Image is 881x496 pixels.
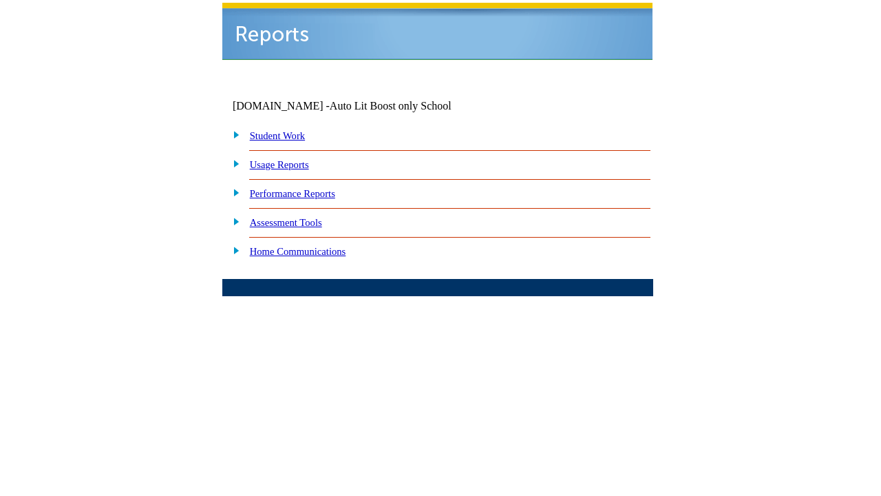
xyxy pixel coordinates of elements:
a: Usage Reports [250,159,309,170]
nobr: Auto Lit Boost only School [330,100,452,112]
img: plus.gif [226,186,240,198]
td: [DOMAIN_NAME] - [233,100,486,112]
img: header [222,3,652,60]
a: Student Work [250,130,305,141]
img: plus.gif [226,244,240,256]
img: plus.gif [226,128,240,141]
a: Home Communications [250,246,346,257]
img: plus.gif [226,215,240,227]
img: plus.gif [226,157,240,169]
a: Performance Reports [250,188,335,199]
a: Assessment Tools [250,217,322,228]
